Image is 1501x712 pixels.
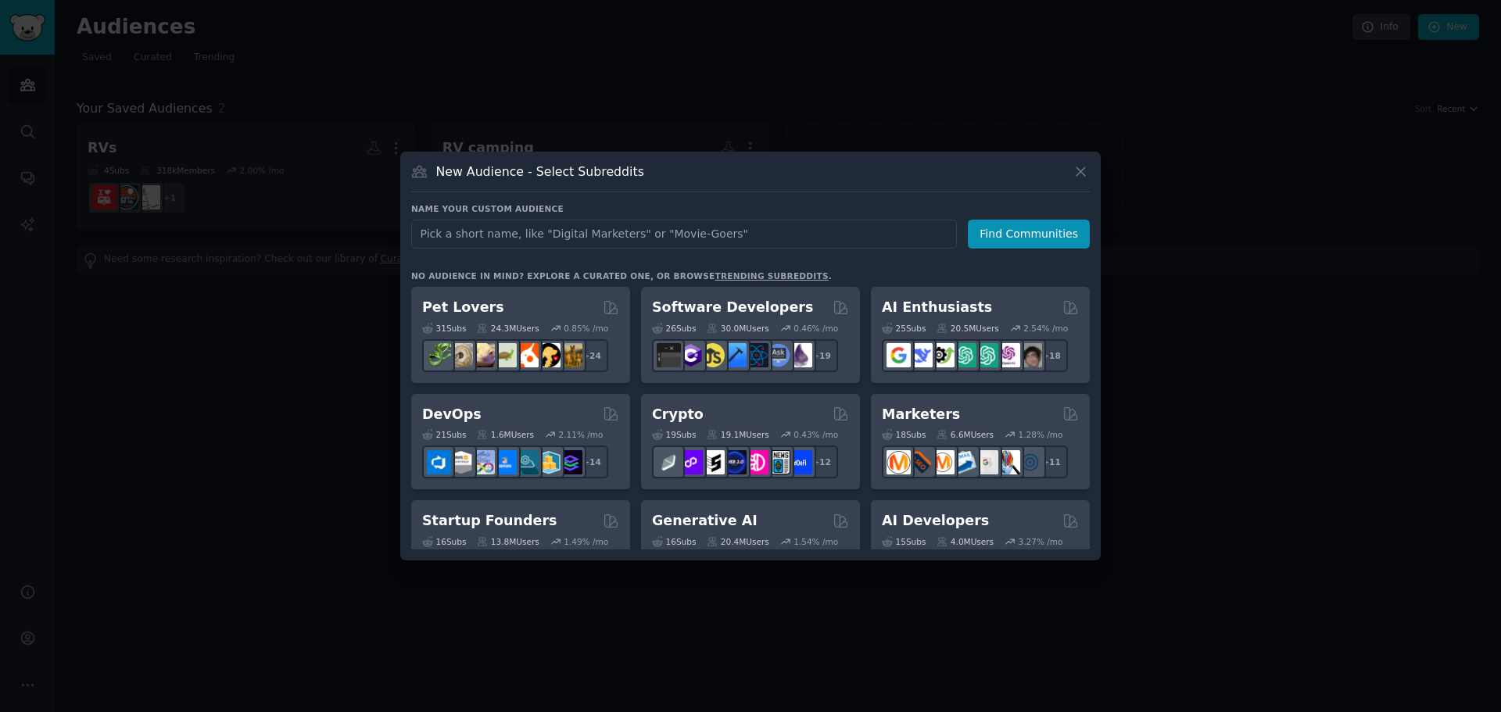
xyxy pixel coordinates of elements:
h3: Name your custom audience [411,203,1090,214]
img: 0xPolygon [679,450,703,474]
img: elixir [788,343,812,367]
div: 30.0M Users [707,323,768,334]
div: 3.27 % /mo [1019,536,1063,547]
img: chatgpt_promptDesign [952,343,976,367]
div: 6.6M Users [937,429,994,440]
h2: DevOps [422,405,482,424]
img: iOSProgramming [722,343,747,367]
div: + 14 [575,445,608,478]
h2: Crypto [652,405,704,424]
div: 20.4M Users [707,536,768,547]
h2: Marketers [882,405,960,424]
input: Pick a short name, like "Digital Marketers" or "Movie-Goers" [411,220,957,249]
img: defi_ [788,450,812,474]
div: 31 Sub s [422,323,466,334]
div: 1.6M Users [477,429,534,440]
div: 2.11 % /mo [559,429,604,440]
img: AWS_Certified_Experts [449,450,473,474]
div: 1.54 % /mo [793,536,838,547]
img: AskMarketing [930,450,955,474]
div: 16 Sub s [652,536,696,547]
div: 0.46 % /mo [793,323,838,334]
div: 26 Sub s [652,323,696,334]
img: DeepSeek [908,343,933,367]
img: dogbreed [558,343,582,367]
img: PlatformEngineers [558,450,582,474]
div: 19.1M Users [707,429,768,440]
img: GoogleGeminiAI [887,343,911,367]
img: reactnative [744,343,768,367]
img: bigseo [908,450,933,474]
img: software [657,343,681,367]
img: csharp [679,343,703,367]
div: + 12 [805,445,838,478]
img: web3 [722,450,747,474]
img: MarketingResearch [996,450,1020,474]
img: Emailmarketing [952,450,976,474]
h2: Generative AI [652,511,758,531]
div: 1.28 % /mo [1019,429,1063,440]
img: ArtificalIntelligence [1018,343,1042,367]
button: Find Communities [968,220,1090,249]
div: 0.43 % /mo [793,429,838,440]
div: 15 Sub s [882,536,926,547]
img: aws_cdk [536,450,561,474]
div: 1.49 % /mo [564,536,608,547]
img: turtle [493,343,517,367]
div: 0.85 % /mo [564,323,608,334]
h2: AI Developers [882,511,989,531]
div: 4.0M Users [937,536,994,547]
h2: Pet Lovers [422,298,504,317]
div: + 19 [805,339,838,372]
img: ballpython [449,343,473,367]
img: herpetology [427,343,451,367]
img: leopardgeckos [471,343,495,367]
img: platformengineering [514,450,539,474]
img: defiblockchain [744,450,768,474]
div: 25 Sub s [882,323,926,334]
img: OnlineMarketing [1018,450,1042,474]
img: AskComputerScience [766,343,790,367]
div: 2.54 % /mo [1023,323,1068,334]
a: trending subreddits [715,271,828,281]
img: ethstaker [700,450,725,474]
img: cockatiel [514,343,539,367]
div: 21 Sub s [422,429,466,440]
div: + 11 [1035,445,1068,478]
img: content_marketing [887,450,911,474]
h2: Startup Founders [422,511,557,531]
img: OpenAIDev [996,343,1020,367]
img: azuredevops [427,450,451,474]
div: 18 Sub s [882,429,926,440]
img: ethfinance [657,450,681,474]
div: + 24 [575,339,608,372]
h2: AI Enthusiasts [882,298,992,317]
div: 16 Sub s [422,536,466,547]
img: learnjavascript [700,343,725,367]
img: PetAdvice [536,343,561,367]
div: 19 Sub s [652,429,696,440]
img: AItoolsCatalog [930,343,955,367]
div: 20.5M Users [937,323,998,334]
img: CryptoNews [766,450,790,474]
div: No audience in mind? Explore a curated one, or browse . [411,270,832,281]
div: 24.3M Users [477,323,539,334]
h3: New Audience - Select Subreddits [436,163,644,180]
img: Docker_DevOps [471,450,495,474]
h2: Software Developers [652,298,813,317]
div: 13.8M Users [477,536,539,547]
div: + 18 [1035,339,1068,372]
img: googleads [974,450,998,474]
img: chatgpt_prompts_ [974,343,998,367]
img: DevOpsLinks [493,450,517,474]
